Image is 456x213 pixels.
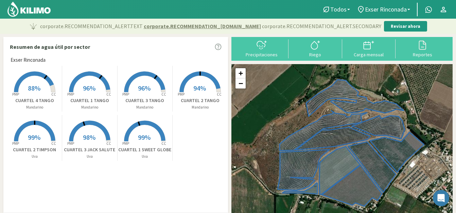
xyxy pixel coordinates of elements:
[7,97,62,104] p: CUARTEL 4 TANGO
[62,104,117,110] p: Mandarino
[235,78,246,89] a: Zoom out
[262,22,381,30] span: corporate.RECOMMENDATION_ALERT.SECONDARY
[384,21,427,32] button: Revisar ahora
[83,84,95,92] span: 96%
[67,141,74,146] tspan: PMP
[118,97,172,104] p: CUARTEL 3 TANGO
[67,92,74,97] tspan: PMP
[173,97,228,104] p: CUARTEL 2 TANGO
[217,92,222,97] tspan: CC
[138,84,151,92] span: 96%
[178,92,185,97] tspan: PMP
[342,39,396,57] button: Carga mensual
[161,141,166,146] tspan: CC
[173,104,228,110] p: Mandarino
[288,39,342,57] button: Riego
[40,22,381,30] p: corporate.RECOMMENDATION_ALERT.TEXT
[28,84,40,92] span: 88%
[235,39,288,57] button: Precipitaciones
[62,97,117,104] p: CUARTEL 1 TANGO
[106,92,111,97] tspan: CC
[398,52,447,57] div: Reportes
[122,92,129,97] tspan: PMP
[51,141,56,146] tspan: CC
[235,68,246,78] a: Zoom in
[344,52,394,57] div: Carga mensual
[118,146,172,153] p: CUARTEL 1 SWEET GLOBE
[118,154,172,159] p: Uva
[106,141,111,146] tspan: CC
[237,52,286,57] div: Precipitaciones
[10,43,90,51] p: Resumen de agua útil por sector
[291,52,340,57] div: Riego
[193,84,206,92] span: 94%
[7,154,62,159] p: Uva
[365,6,407,13] span: Exser Rinconada
[83,133,95,141] span: 98%
[161,92,166,97] tspan: CC
[396,39,449,57] button: Reportes
[391,23,420,30] p: Revisar ahora
[330,6,347,13] span: Todos
[11,56,46,64] span: Exser Rinconada
[12,141,19,146] tspan: PMP
[144,22,261,30] span: corporate.RECOMMENDATION_[DOMAIN_NAME]
[118,104,172,110] p: Mandarino
[138,133,151,141] span: 99%
[12,92,19,97] tspan: PMP
[62,154,117,159] p: Uva
[28,133,40,141] span: 99%
[7,146,62,153] p: CUARTEL 2 TIMPSON
[122,141,129,146] tspan: PMP
[7,104,62,110] p: Mandarino
[433,190,449,206] div: Open Intercom Messenger
[62,146,117,153] p: CUARTEL 3 JACK SALUTE
[51,92,56,97] tspan: CC
[7,1,51,17] img: Kilimo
